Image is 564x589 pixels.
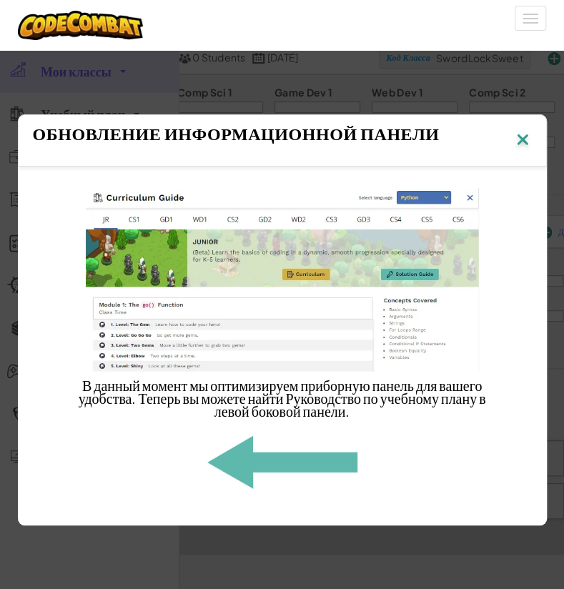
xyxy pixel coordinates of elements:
p: В данный момент мы оптимизируем приборную панель для вашего удобства. Теперь вы можете найти Руко... [68,379,497,417]
img: IconClose.svg [513,130,532,152]
span: Обновление Информационной Панели [33,122,440,144]
img: Обновление Информационной Панели [86,188,479,371]
img: Обновление Информационной Панели [207,435,357,490]
img: CodeCombat logo [18,11,143,40]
